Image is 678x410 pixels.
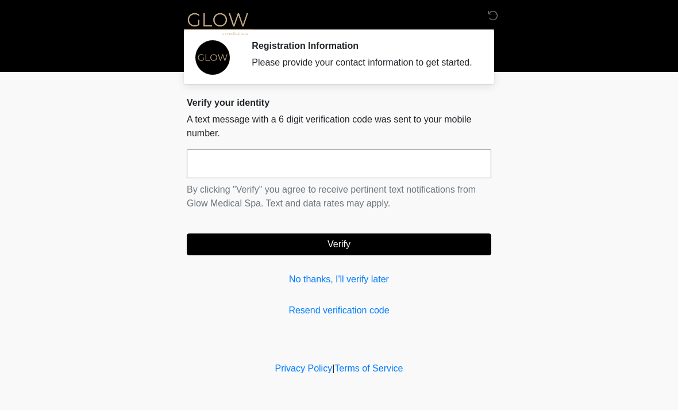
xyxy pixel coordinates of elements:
[175,9,260,38] img: Glow Medical Spa Logo
[187,183,491,210] p: By clicking "Verify" you agree to receive pertinent text notifications from Glow Medical Spa. Tex...
[187,97,491,108] h2: Verify your identity
[187,113,491,140] p: A text message with a 6 digit verification code was sent to your mobile number.
[332,363,334,373] a: |
[275,363,333,373] a: Privacy Policy
[187,273,491,286] a: No thanks, I'll verify later
[195,40,230,75] img: Agent Avatar
[334,363,403,373] a: Terms of Service
[252,56,474,70] div: Please provide your contact information to get started.
[187,304,491,317] a: Resend verification code
[187,233,491,255] button: Verify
